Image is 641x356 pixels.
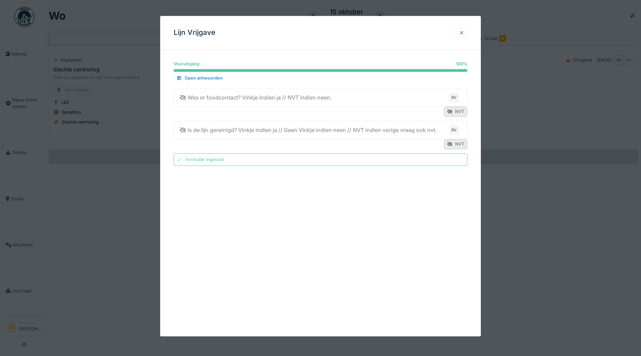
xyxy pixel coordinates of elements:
div: Formulier ingevuld [186,156,224,163]
summary: Is de lijn gereinigd? Vinkje indien ja // Geen Vinkje indien neen // NVT indien vorige vraag ook ... [177,124,464,136]
div: NVT [444,107,467,117]
div: BV [449,125,459,135]
summary: Was er foodcontact? Vinkje indien ja // NVT indien neen.BV [177,91,464,104]
div: Is de lijn gereinigd? Vinkje indien ja // Geen Vinkje indien neen // NVT indien vorige vraag ook ... [179,126,437,134]
div: NVT [444,139,467,149]
div: Was er foodcontact? Vinkje indien ja // NVT indien neen. [179,93,332,102]
progress: 100 % [174,69,467,72]
h3: Lijn Vrijgave [174,28,215,37]
div: 100 % [456,61,467,67]
div: Open antwoorden [174,74,225,83]
div: Vooruitgang [174,61,199,67]
div: BV [449,93,459,102]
